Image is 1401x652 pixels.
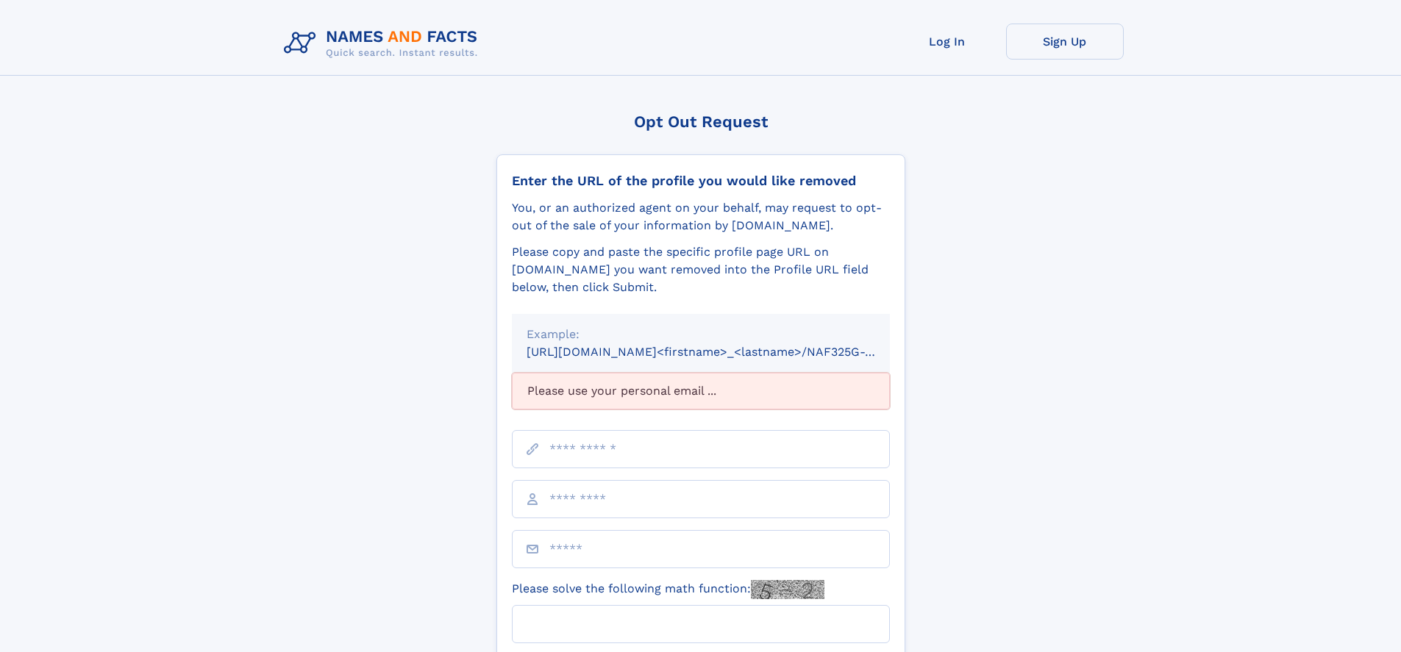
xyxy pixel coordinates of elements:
img: Logo Names and Facts [278,24,490,63]
div: Please copy and paste the specific profile page URL on [DOMAIN_NAME] you want removed into the Pr... [512,243,890,296]
a: Sign Up [1006,24,1124,60]
label: Please solve the following math function: [512,580,824,599]
div: Opt Out Request [496,112,905,131]
small: [URL][DOMAIN_NAME]<firstname>_<lastname>/NAF325G-xxxxxxxx [527,345,918,359]
div: Example: [527,326,875,343]
div: You, or an authorized agent on your behalf, may request to opt-out of the sale of your informatio... [512,199,890,234]
a: Log In [888,24,1006,60]
div: Please use your personal email ... [512,373,890,409]
div: Enter the URL of the profile you would like removed [512,173,890,189]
